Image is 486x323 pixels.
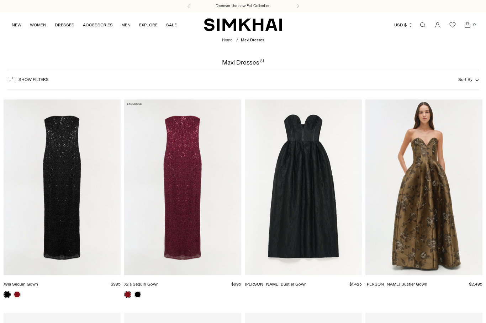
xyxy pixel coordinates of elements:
[241,38,264,42] span: Maxi Dresses
[4,282,38,287] a: Xyla Sequin Gown
[166,17,177,33] a: SALE
[458,77,472,82] span: Sort By
[222,38,232,42] a: Home
[222,37,264,43] nav: breadcrumbs
[216,3,270,9] a: Discover the new Fall Collection
[245,99,362,276] a: Adeena Jacquard Bustier Gown
[394,17,413,33] button: USD $
[111,282,121,287] span: $995
[349,282,362,287] span: $1,425
[55,17,74,33] a: DRESSES
[458,76,479,83] button: Sort By
[471,21,477,28] span: 0
[19,77,49,82] span: Show Filters
[365,282,427,287] a: [PERSON_NAME] Bustier Gown
[83,17,113,33] a: ACCESSORIES
[236,37,238,43] div: /
[204,18,282,32] a: SIMKHAI
[139,17,158,33] a: EXPLORE
[121,17,131,33] a: MEN
[7,74,49,85] button: Show Filters
[445,18,460,32] a: Wishlist
[260,59,264,66] div: 31
[4,99,121,276] a: Xyla Sequin Gown
[365,99,482,276] a: Elaria Jacquard Bustier Gown
[460,18,475,32] a: Open cart modal
[245,282,307,287] a: [PERSON_NAME] Bustier Gown
[231,282,241,287] span: $995
[222,59,264,66] h1: Maxi Dresses
[30,17,46,33] a: WOMEN
[124,282,159,287] a: Xyla Sequin Gown
[469,282,482,287] span: $2,495
[416,18,430,32] a: Open search modal
[430,18,445,32] a: Go to the account page
[124,99,241,276] a: Xyla Sequin Gown
[12,17,21,33] a: NEW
